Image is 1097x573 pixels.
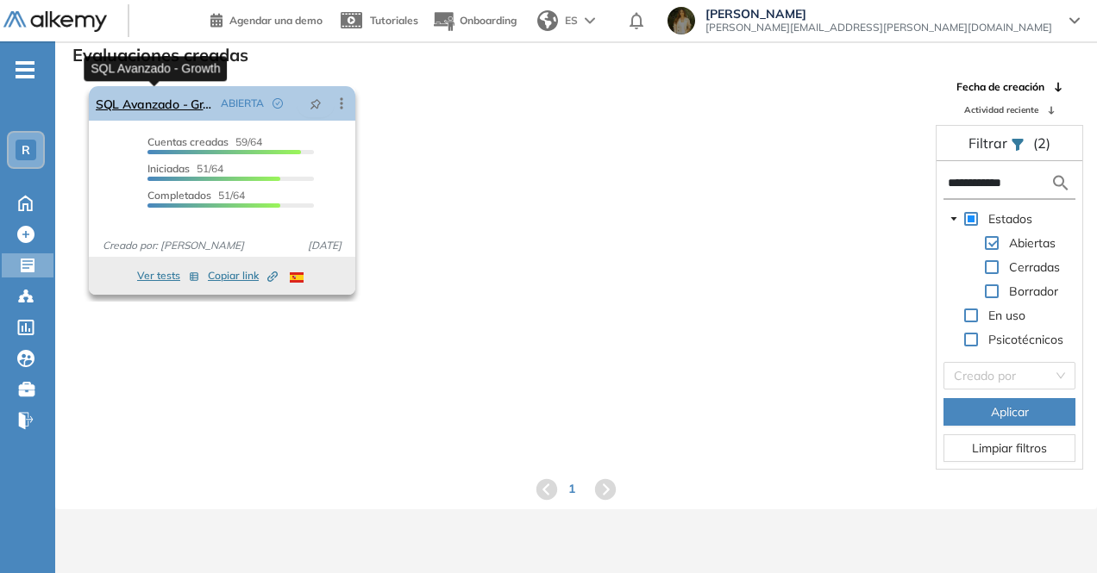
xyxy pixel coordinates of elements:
[943,398,1075,426] button: Aplicar
[1006,233,1059,253] span: Abiertas
[988,308,1025,323] span: En uso
[705,21,1052,34] span: [PERSON_NAME][EMAIL_ADDRESS][PERSON_NAME][DOMAIN_NAME]
[585,17,595,24] img: arrow
[565,13,578,28] span: ES
[991,402,1029,421] span: Aplicar
[221,96,264,111] span: ABIERTA
[208,268,278,283] span: Copiar link
[1050,172,1071,194] img: search icon
[950,215,958,223] span: caret-down
[310,97,322,110] span: pushpin
[956,79,1044,95] span: Fecha de creación
[705,7,1052,21] span: [PERSON_NAME]
[96,86,214,121] a: SQL Avanzado - Growth
[943,434,1075,462] button: Limpiar filtros
[537,10,558,31] img: world
[147,135,262,148] span: 59/64
[208,265,278,286] button: Copiar link
[1009,283,1058,299] span: Borrador
[1006,257,1063,277] span: Cerradas
[1033,133,1050,153] span: (2)
[301,238,348,253] span: [DATE]
[147,162,190,175] span: Iniciadas
[84,56,227,81] div: SQL Avanzado - Growth
[1006,281,1062,302] span: Borrador
[147,189,245,202] span: 51/64
[370,14,418,27] span: Tutoriales
[1009,259,1060,275] span: Cerradas
[988,332,1063,347] span: Psicotécnicos
[290,272,304,283] img: ESP
[16,68,34,72] i: -
[985,329,1067,350] span: Psicotécnicos
[273,98,283,109] span: check-circle
[988,211,1032,227] span: Estados
[147,162,223,175] span: 51/64
[96,238,251,253] span: Creado por: [PERSON_NAME]
[137,265,199,286] button: Ver tests
[568,480,575,498] span: 1
[147,189,211,202] span: Completados
[147,135,229,148] span: Cuentas creadas
[72,45,248,65] h3: Evaluaciones creadas
[964,103,1038,116] span: Actividad reciente
[210,9,323,29] a: Agendar una demo
[432,3,517,40] button: Onboarding
[1011,490,1097,573] div: Widget de chat
[1009,235,1056,251] span: Abiertas
[985,209,1036,229] span: Estados
[229,14,323,27] span: Agendar una demo
[972,439,1047,458] span: Limpiar filtros
[1011,490,1097,573] iframe: Chat Widget
[968,134,1011,152] span: Filtrar
[22,143,30,157] span: R
[3,11,107,33] img: Logo
[985,305,1029,326] span: En uso
[460,14,517,27] span: Onboarding
[297,90,335,117] button: pushpin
